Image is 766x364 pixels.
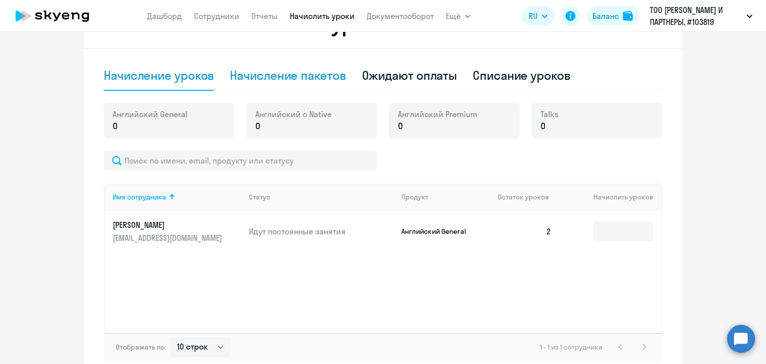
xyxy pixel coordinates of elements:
div: Начисление уроков [104,67,214,83]
img: balance [623,11,633,21]
span: RU [529,10,538,22]
p: [EMAIL_ADDRESS][DOMAIN_NAME] [113,232,224,243]
p: Идут постоянные занятия [249,226,393,237]
a: Документооборот [367,11,434,21]
div: Остаток уроков [498,192,560,201]
span: Ещё [446,10,461,22]
p: ТОО [PERSON_NAME] И ПАРТНЕРЫ, #103819 [650,4,743,28]
div: Статус [249,192,270,201]
div: Начисление пакетов [230,67,346,83]
div: Продукт [401,192,428,201]
input: Поиск по имени, email, продукту или статусу [104,151,377,171]
button: Балансbalance [586,6,639,26]
div: Статус [249,192,393,201]
a: [PERSON_NAME][EMAIL_ADDRESS][DOMAIN_NAME] [113,219,241,243]
a: Дашборд [147,11,182,21]
div: Продукт [401,192,490,201]
span: Остаток уроков [498,192,549,201]
p: [PERSON_NAME] [113,219,224,230]
a: Начислить уроки [290,11,355,21]
div: Имя сотрудника [113,192,166,201]
div: Имя сотрудника [113,192,241,201]
h2: Начисление и списание уроков [104,12,662,36]
span: Английский General [113,109,188,120]
span: Английский Premium [398,109,477,120]
span: 0 [541,120,546,133]
div: Баланс [592,10,619,22]
button: ТОО [PERSON_NAME] И ПАРТНЕРЫ, #103819 [645,4,758,28]
span: Отображать по: [116,343,166,352]
button: RU [522,6,555,26]
span: 0 [255,120,260,133]
a: Сотрудники [194,11,239,21]
span: Talks [541,109,559,120]
span: 0 [113,120,118,133]
button: Ещё [446,6,471,26]
th: Начислить уроков [560,183,661,210]
div: Списание уроков [473,67,571,83]
div: Ожидают оплаты [362,67,457,83]
td: 2 [490,210,560,252]
a: Отчеты [251,11,278,21]
span: 0 [398,120,403,133]
span: Английский с Native [255,109,332,120]
span: 1 - 1 из 1 сотрудника [540,343,602,352]
p: Английский General [401,227,476,236]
